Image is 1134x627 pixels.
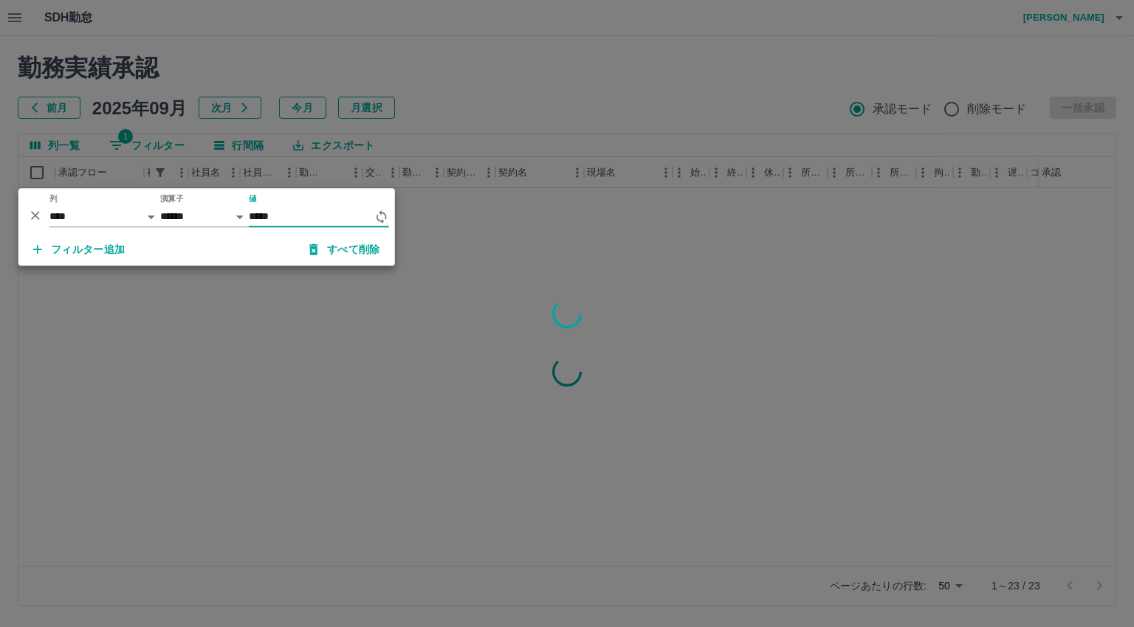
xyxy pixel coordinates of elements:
[249,193,257,204] label: 値
[49,193,58,204] label: 列
[298,236,392,263] button: すべて削除
[21,236,137,263] button: フィルター追加
[160,193,184,204] label: 演算子
[24,204,47,226] button: 削除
